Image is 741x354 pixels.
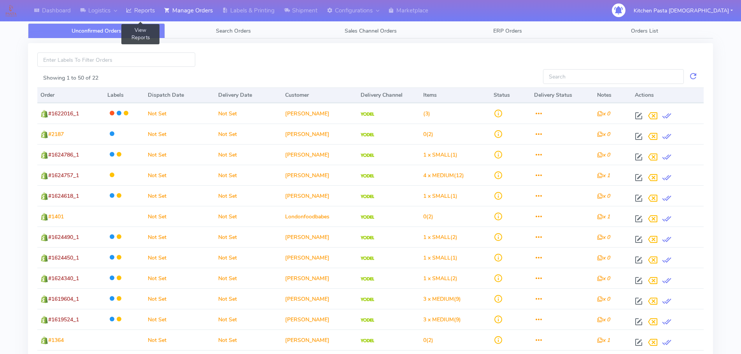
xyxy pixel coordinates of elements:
[345,27,397,35] span: Sales Channel Orders
[48,295,79,303] span: #1619604_1
[423,213,433,220] span: (2)
[104,87,145,103] th: Labels
[37,52,195,67] input: Enter Labels To Filter Orders
[423,316,461,323] span: (9)
[597,131,610,138] i: x 0
[423,172,454,179] span: 4 x MEDIUM
[48,213,64,220] span: #1401
[215,330,282,350] td: Not Set
[420,87,490,103] th: Items
[282,87,357,103] th: Customer
[48,192,79,200] span: #1624618_1
[423,213,426,220] span: 0
[423,316,454,323] span: 3 x MEDIUM
[145,288,215,309] td: Not Set
[632,87,704,103] th: Actions
[48,110,79,117] span: #1622016_1
[597,254,610,262] i: x 0
[423,337,426,344] span: 0
[597,234,610,241] i: x 0
[490,87,531,103] th: Status
[215,185,282,206] td: Not Set
[631,27,658,35] span: Orders List
[594,87,632,103] th: Notes
[282,227,357,247] td: [PERSON_NAME]
[357,87,420,103] th: Delivery Channel
[282,309,357,330] td: [PERSON_NAME]
[145,124,215,144] td: Not Set
[361,298,374,302] img: Yodel
[216,27,251,35] span: Search Orders
[282,330,357,350] td: [PERSON_NAME]
[423,295,454,303] span: 3 x MEDIUM
[423,275,450,282] span: 1 x SMALL
[282,144,357,165] td: [PERSON_NAME]
[423,254,457,262] span: (1)
[215,288,282,309] td: Not Set
[145,247,215,268] td: Not Set
[215,309,282,330] td: Not Set
[597,151,610,159] i: x 0
[145,268,215,288] td: Not Set
[48,234,79,241] span: #1624490_1
[145,206,215,227] td: Not Set
[597,110,610,117] i: x 0
[597,213,610,220] i: x 1
[361,277,374,281] img: Yodel
[145,330,215,350] td: Not Set
[597,172,610,179] i: x 1
[628,3,739,19] button: Kitchen Pasta [DEMOGRAPHIC_DATA]
[215,247,282,268] td: Not Set
[48,337,64,344] span: #1364
[361,153,374,157] img: Yodel
[361,318,374,322] img: Yodel
[361,195,374,199] img: Yodel
[37,87,104,103] th: Order
[48,316,79,323] span: #1619524_1
[215,227,282,247] td: Not Set
[423,254,450,262] span: 1 x SMALL
[597,192,610,200] i: x 0
[215,87,282,103] th: Delivery Date
[597,275,610,282] i: x 0
[282,103,357,124] td: [PERSON_NAME]
[423,234,450,241] span: 1 x SMALL
[543,69,684,84] input: Search
[282,247,357,268] td: [PERSON_NAME]
[423,192,457,200] span: (1)
[423,131,433,138] span: (2)
[43,74,98,82] label: Showing 1 to 50 of 22
[361,133,374,137] img: Yodel
[48,151,79,159] span: #1624786_1
[282,165,357,185] td: [PERSON_NAME]
[361,256,374,260] img: Yodel
[361,339,374,343] img: Yodel
[145,144,215,165] td: Not Set
[282,206,357,227] td: Londonfoodbabes
[423,151,457,159] span: (1)
[423,295,461,303] span: (9)
[145,227,215,247] td: Not Set
[215,165,282,185] td: Not Set
[145,165,215,185] td: Not Set
[597,295,610,303] i: x 0
[215,268,282,288] td: Not Set
[215,206,282,227] td: Not Set
[361,236,374,240] img: Yodel
[361,215,374,219] img: Yodel
[282,268,357,288] td: [PERSON_NAME]
[423,234,457,241] span: (2)
[145,103,215,124] td: Not Set
[28,23,713,38] ul: Tabs
[48,172,79,179] span: #1624757_1
[423,151,450,159] span: 1 x SMALL
[423,275,457,282] span: (2)
[72,27,121,35] span: Unconfirmed Orders
[423,131,426,138] span: 0
[597,337,610,344] i: x 1
[145,185,215,206] td: Not Set
[531,87,594,103] th: Delivery Status
[48,254,79,262] span: #1624450_1
[48,275,79,282] span: #1624340_1
[145,87,215,103] th: Dispatch Date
